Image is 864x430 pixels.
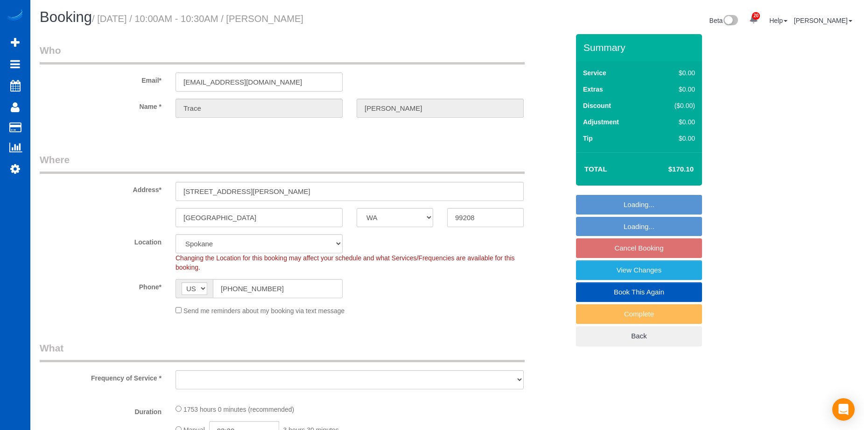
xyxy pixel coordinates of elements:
[794,17,852,24] a: [PERSON_NAME]
[33,234,169,247] label: Location
[655,85,695,94] div: $0.00
[357,99,524,118] input: Last Name*
[655,101,695,110] div: ($0.00)
[92,14,303,24] small: / [DATE] / 10:00AM - 10:30AM / [PERSON_NAME]
[745,9,763,30] a: 20
[33,370,169,383] label: Frequency of Service *
[655,68,695,78] div: $0.00
[33,279,169,292] label: Phone*
[183,406,294,413] span: 1753 hours 0 minutes (recommended)
[176,208,343,227] input: City*
[213,279,343,298] input: Phone*
[6,9,24,22] img: Automaid Logo
[583,117,619,127] label: Adjustment
[176,99,343,118] input: First Name*
[583,42,697,53] h3: Summary
[655,134,695,143] div: $0.00
[640,165,694,173] h4: $170.10
[723,15,738,27] img: New interface
[33,99,169,111] label: Name *
[33,404,169,416] label: Duration
[584,165,607,173] strong: Total
[176,72,343,92] input: Email*
[709,17,738,24] a: Beta
[583,101,611,110] label: Discount
[576,260,702,280] a: View Changes
[33,182,169,194] label: Address*
[655,117,695,127] div: $0.00
[752,12,760,20] span: 20
[176,254,515,271] span: Changing the Location for this booking may affect your schedule and what Services/Frequencies are...
[583,85,603,94] label: Extras
[40,153,525,174] legend: Where
[40,43,525,64] legend: Who
[576,326,702,346] a: Back
[447,208,524,227] input: Zip Code*
[769,17,787,24] a: Help
[33,72,169,85] label: Email*
[40,341,525,362] legend: What
[583,134,593,143] label: Tip
[40,9,92,25] span: Booking
[183,307,345,315] span: Send me reminders about my booking via text message
[583,68,606,78] label: Service
[832,398,855,421] div: Open Intercom Messenger
[576,282,702,302] a: Book This Again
